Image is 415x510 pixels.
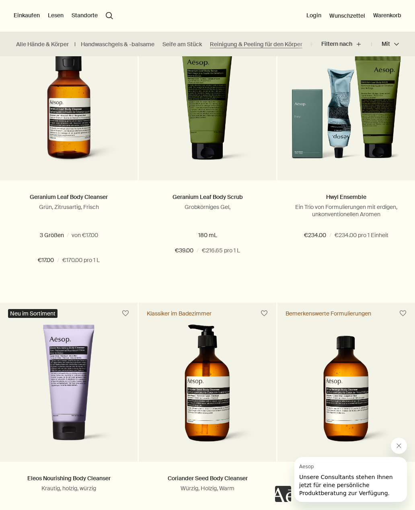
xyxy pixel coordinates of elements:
[106,12,113,19] button: Menüpunkt "Suche" öffnen
[38,256,54,265] span: €17.00
[139,43,276,180] a: Geranium Leaf Body Scrub in green tube
[329,12,365,19] a: Wunschzettel
[168,475,248,482] a: Coriander Seed Body Cleanser
[291,43,402,168] img: Hwyl scented trio
[310,41,368,48] a: Körperbalsame & -öle
[296,324,397,450] img: Citrus Melange Body Cleanser 500mL in amber bottle with screwcap
[147,310,212,317] div: Klassiker im Badezimmer
[162,41,202,48] a: Seife am Stück
[34,231,57,239] span: 100 mL
[173,193,243,201] a: Geranium Leaf Body Scrub
[12,53,125,168] img: Geranium Leaf Body Cleanser 100 mL in a brown bottle
[16,41,69,48] a: Alle Hände & Körper
[175,246,193,256] span: €39.00
[373,12,401,20] button: Warenkorb
[202,246,240,256] span: €216.65 pro 1 L
[72,12,98,20] button: Standorte
[151,203,264,211] p: Grobkörniges Gel,
[396,306,410,321] button: Zum Wunschzettel hinzufügen
[118,306,133,321] button: Zum Wunschzettel hinzufügen
[48,12,64,20] button: Lesen
[257,306,271,321] button: Zum Wunschzettel hinzufügen
[294,457,407,502] iframe: Nachricht von Aesop
[391,438,407,454] iframe: Nachricht von Aesop schließen
[290,203,403,218] p: Ein Trio von Formulierungen mit erdigen, unkonventionellen Aromen
[8,309,58,318] div: Neu im Sortiment
[157,324,258,450] img: Aesop Coriander Seed Body Cleanser 500ml in amber bottle with pump
[326,193,366,201] a: Hwyl Ensemble
[62,256,100,265] span: €170.00 pro 1 L
[151,485,264,492] p: Würzig, Holzig, Warm
[155,43,261,168] img: Geranium Leaf Body Scrub in green tube
[81,41,154,48] a: Handwaschgels & -balsame
[321,35,372,54] button: Filtern nach
[335,231,388,240] span: €234.00 pro 1 Einheit
[286,310,371,317] div: Bemerkenswerte Formulierungen
[275,438,407,502] div: Aesop sagt „Unsere Consultants stehen Ihnen jetzt für eine persönliche Produktberatung zur Verfüg...
[210,41,302,48] a: Reinigung & Peeling für den Körper
[27,475,111,482] a: Eleos Nourishing Body Cleanser
[306,12,321,20] button: Login
[139,324,276,462] a: Aesop Coriander Seed Body Cleanser 500ml in amber bottle with pump
[14,12,40,20] button: Einkaufen
[275,486,291,502] iframe: Kein Inhalt
[57,256,59,265] span: /
[197,246,199,256] span: /
[12,203,125,211] p: Grün, Zitrusartig, Frisch
[72,231,109,239] span: 500 mL refill
[329,231,331,240] span: /
[59,242,84,249] span: 500 mL
[277,324,415,462] a: Citrus Melange Body Cleanser 500mL in amber bottle with screwcap
[12,485,125,492] p: Krautig, holzig, würzig
[277,43,415,180] a: Hwyl scented trio
[304,231,326,240] span: €234.00
[30,193,108,201] a: Geranium Leaf Body Cleanser
[372,35,399,54] button: Mit
[14,324,123,450] img: Eleos Nourishing Body Cleanser in a purple tube.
